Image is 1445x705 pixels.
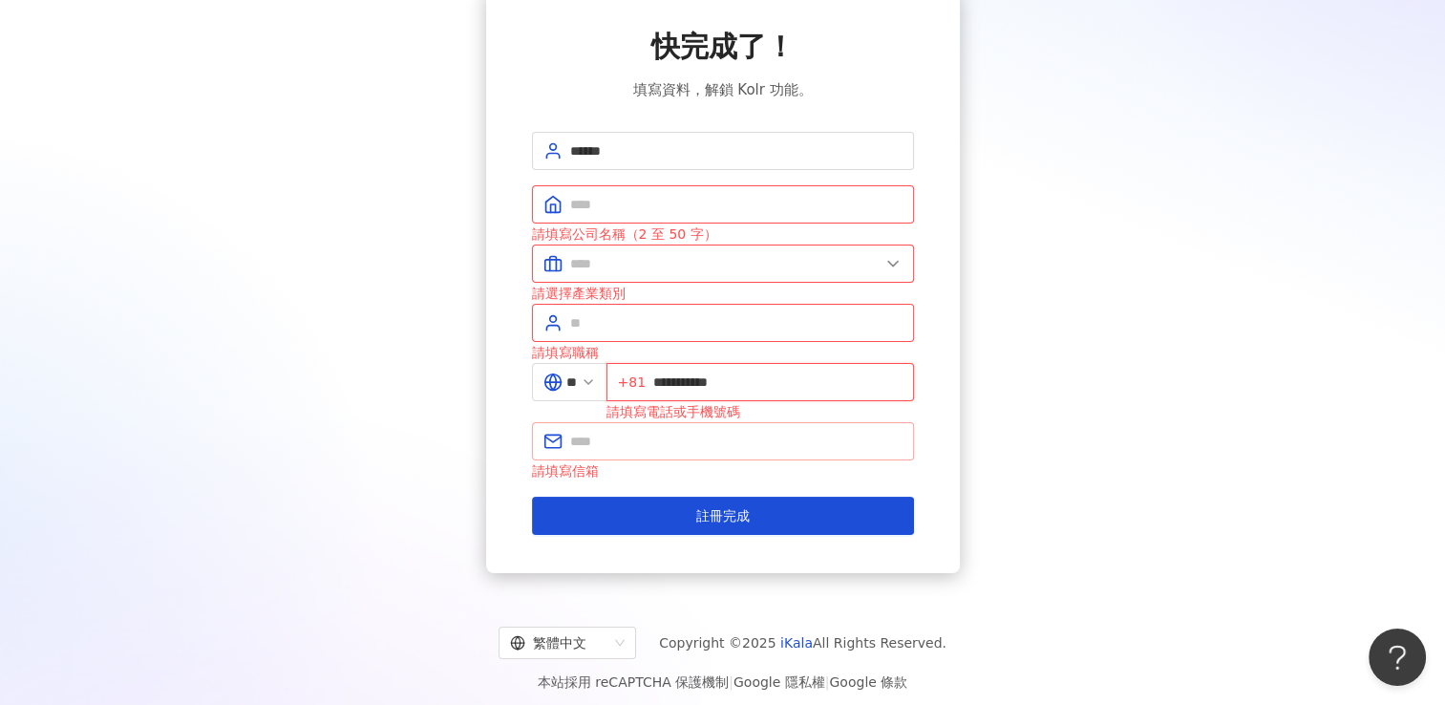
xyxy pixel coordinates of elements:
div: 請填寫信箱 [532,460,914,481]
span: | [825,674,830,690]
div: 請填寫職稱 [532,342,914,363]
div: 請填寫電話或手機號碼 [606,401,914,422]
div: 請填寫公司名稱（2 至 50 字） [532,224,914,245]
span: 填寫資料，解鎖 Kolr 功能。 [632,78,812,101]
span: +81 [618,372,647,393]
a: iKala [780,635,813,651]
iframe: Help Scout Beacon - Open [1369,629,1426,686]
button: 註冊完成 [532,497,914,535]
a: Google 條款 [829,674,907,690]
span: 快完成了！ [651,27,795,67]
span: 註冊完成 [696,508,750,523]
div: 請選擇產業類別 [532,283,914,304]
span: | [729,674,733,690]
a: Google 隱私權 [733,674,825,690]
span: 本站採用 reCAPTCHA 保護機制 [538,671,907,694]
span: Copyright © 2025 All Rights Reserved. [659,631,946,654]
div: 繁體中文 [510,628,607,658]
